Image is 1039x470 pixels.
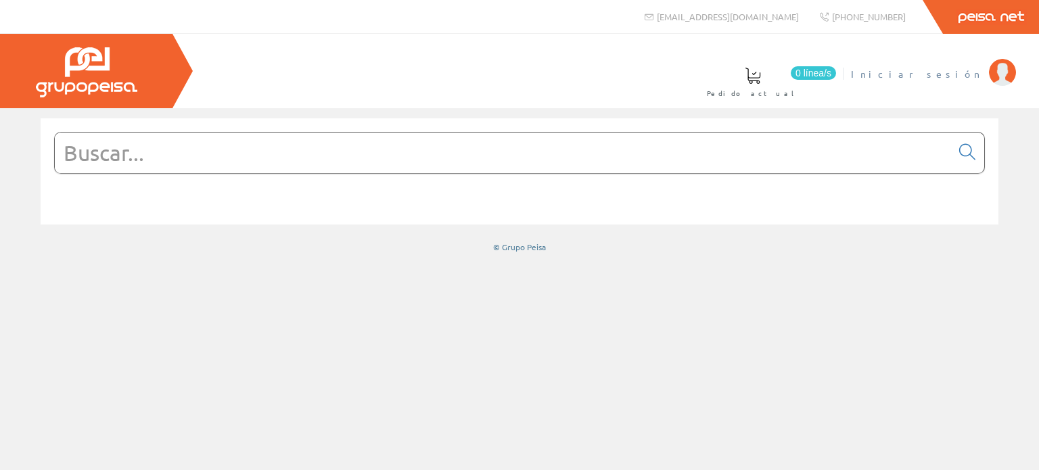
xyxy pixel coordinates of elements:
[851,56,1016,69] a: Iniciar sesión
[791,66,836,80] span: 0 línea/s
[832,11,906,22] span: [PHONE_NUMBER]
[657,11,799,22] span: [EMAIL_ADDRESS][DOMAIN_NAME]
[851,67,982,80] span: Iniciar sesión
[707,87,799,100] span: Pedido actual
[41,241,998,253] div: © Grupo Peisa
[55,133,951,173] input: Buscar...
[36,47,137,97] img: Grupo Peisa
